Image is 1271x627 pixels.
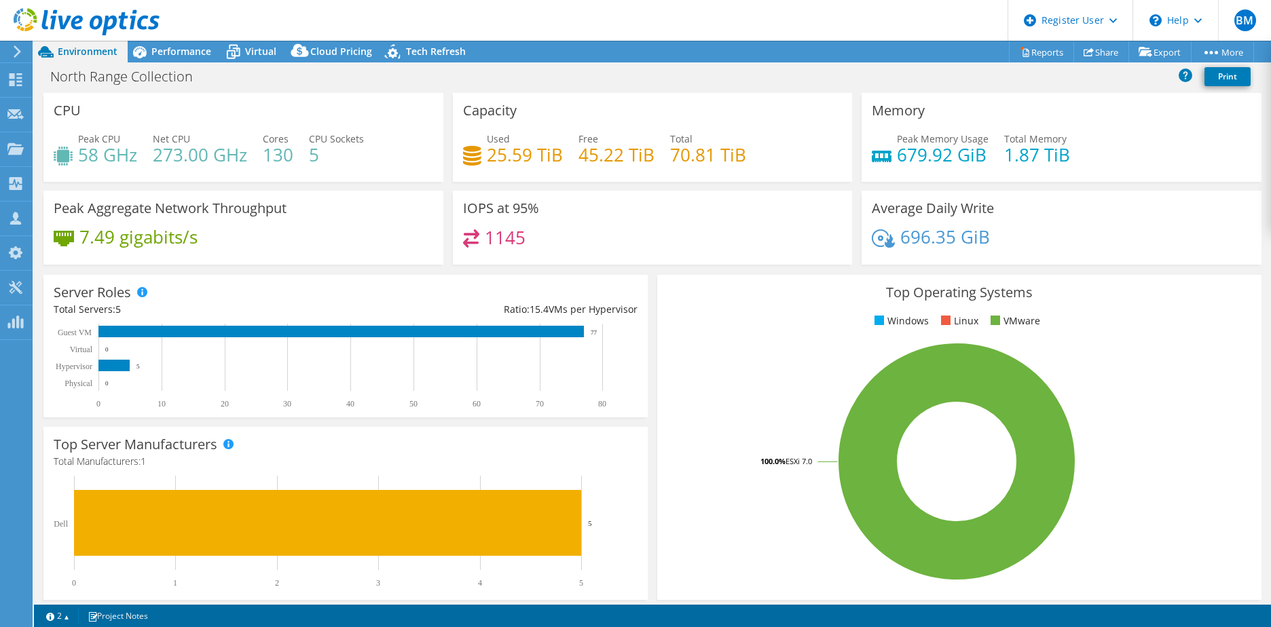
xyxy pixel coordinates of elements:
[536,399,544,408] text: 70
[578,147,655,162] h4: 45.22 TiB
[153,132,190,145] span: Net CPU
[283,399,291,408] text: 30
[485,230,526,245] h4: 1145
[136,363,140,370] text: 5
[1009,41,1074,62] a: Reports
[872,201,994,216] h3: Average Daily Write
[463,103,517,118] h3: Capacity
[1004,147,1070,162] h4: 1.87 TiB
[1204,67,1251,86] a: Print
[309,147,364,162] h4: 5
[463,201,539,216] h3: IOPS at 95%
[409,399,418,408] text: 50
[78,147,137,162] h4: 58 GHz
[900,229,990,244] h4: 696.35 GiB
[987,313,1040,328] li: VMware
[309,132,364,145] span: CPU Sockets
[1073,41,1129,62] a: Share
[588,519,592,527] text: 5
[263,132,289,145] span: Cores
[786,456,812,466] tspan: ESXi 7.0
[153,147,247,162] h4: 273.00 GHz
[141,455,146,468] span: 1
[897,147,989,162] h4: 679.92 GiB
[105,346,109,353] text: 0
[105,380,109,387] text: 0
[376,578,380,588] text: 3
[530,303,549,316] span: 15.4
[58,45,117,58] span: Environment
[897,132,989,145] span: Peak Memory Usage
[591,329,597,336] text: 77
[872,103,925,118] h3: Memory
[115,303,121,316] span: 5
[65,379,92,388] text: Physical
[760,456,786,466] tspan: 100.0%
[54,201,287,216] h3: Peak Aggregate Network Throughput
[54,437,217,452] h3: Top Server Manufacturers
[263,147,293,162] h4: 130
[78,132,120,145] span: Peak CPU
[56,362,92,371] text: Hypervisor
[598,399,606,408] text: 80
[346,302,638,317] div: Ratio: VMs per Hypervisor
[275,578,279,588] text: 2
[44,69,214,84] h1: North Range Collection
[487,147,563,162] h4: 25.59 TiB
[310,45,372,58] span: Cloud Pricing
[478,578,482,588] text: 4
[221,399,229,408] text: 20
[1191,41,1254,62] a: More
[54,103,81,118] h3: CPU
[670,147,746,162] h4: 70.81 TiB
[54,302,346,317] div: Total Servers:
[158,399,166,408] text: 10
[1128,41,1192,62] a: Export
[871,313,929,328] li: Windows
[578,132,598,145] span: Free
[70,345,93,354] text: Virtual
[1149,14,1162,26] svg: \n
[487,132,510,145] span: Used
[1234,9,1256,31] span: BM
[96,399,100,408] text: 0
[579,578,583,588] text: 5
[151,45,211,58] span: Performance
[346,399,354,408] text: 40
[37,607,79,624] a: 2
[406,45,466,58] span: Tech Refresh
[72,578,76,588] text: 0
[54,285,131,300] h3: Server Roles
[245,45,276,58] span: Virtual
[173,578,177,588] text: 1
[670,132,693,145] span: Total
[938,313,978,328] li: Linux
[79,229,198,244] h4: 7.49 gigabits/s
[58,328,92,337] text: Guest VM
[54,454,638,469] h4: Total Manufacturers:
[473,399,481,408] text: 60
[667,285,1251,300] h3: Top Operating Systems
[78,607,158,624] a: Project Notes
[1004,132,1067,145] span: Total Memory
[54,519,68,529] text: Dell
